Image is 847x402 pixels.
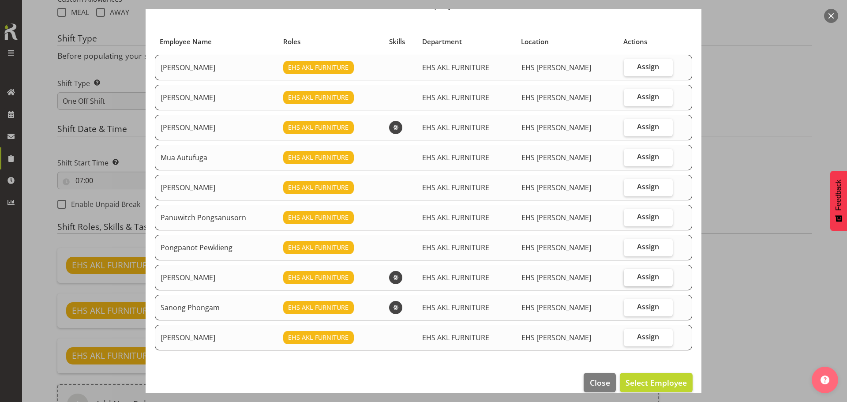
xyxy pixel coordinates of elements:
span: Employee Name [160,37,212,47]
span: Assign [637,152,659,161]
span: Assign [637,302,659,311]
span: Department [422,37,462,47]
span: EHS [PERSON_NAME] [521,63,591,72]
button: Select Employee [620,373,693,392]
span: Assign [637,92,659,101]
td: [PERSON_NAME] [155,55,278,80]
td: [PERSON_NAME] [155,175,278,200]
span: Skills [389,37,405,47]
span: EHS [PERSON_NAME] [521,213,591,222]
span: Assign [637,122,659,131]
span: EHS [PERSON_NAME] [521,183,591,192]
span: Actions [623,37,647,47]
td: [PERSON_NAME] [155,325,278,350]
td: [PERSON_NAME] [155,265,278,290]
span: Assign [637,272,659,281]
span: EHS AKL FURNITURE [288,243,349,252]
span: EHS AKL FURNITURE [288,333,349,342]
td: Mua Autufuga [155,145,278,170]
td: Sanong Phongam [155,295,278,320]
span: Assign [637,182,659,191]
td: [PERSON_NAME] [155,115,278,140]
span: EHS [PERSON_NAME] [521,273,591,282]
span: EHS AKL FURNITURE [422,153,489,162]
td: Pongpanot Pewklieng [155,235,278,260]
td: Panuwitch Pongsanusorn [155,205,278,230]
span: EHS AKL FURNITURE [422,63,489,72]
span: EHS AKL FURNITURE [422,243,489,252]
span: Assign [637,62,659,71]
td: [PERSON_NAME] [155,85,278,110]
button: Feedback - Show survey [830,171,847,231]
span: EHS AKL FURNITURE [422,213,489,222]
span: Roles [283,37,300,47]
span: EHS AKL FURNITURE [288,93,349,102]
img: help-xxl-2.png [821,376,829,384]
span: EHS AKL FURNITURE [288,213,349,222]
span: EHS AKL FURNITURE [422,303,489,312]
span: EHS AKL FURNITURE [288,63,349,72]
span: EHS AKL FURNITURE [288,183,349,192]
span: EHS AKL FURNITURE [288,123,349,132]
span: EHS [PERSON_NAME] [521,333,591,342]
span: EHS AKL FURNITURE [288,273,349,282]
span: Assign [637,212,659,221]
span: EHS AKL FURNITURE [288,303,349,312]
span: EHS [PERSON_NAME] [521,303,591,312]
span: EHS [PERSON_NAME] [521,153,591,162]
span: EHS AKL FURNITURE [422,273,489,282]
span: EHS AKL FURNITURE [422,183,489,192]
span: Feedback [835,180,843,210]
span: Close [590,377,610,388]
span: EHS AKL FURNITURE [422,333,489,342]
span: EHS AKL FURNITURE [422,123,489,132]
button: Close [584,373,615,392]
span: EHS AKL FURNITURE [288,153,349,162]
span: Assign [637,332,659,341]
span: EHS [PERSON_NAME] [521,93,591,102]
span: Select Employee [626,377,687,388]
span: EHS AKL FURNITURE [422,93,489,102]
span: Assign [637,242,659,251]
span: EHS [PERSON_NAME] [521,243,591,252]
span: EHS [PERSON_NAME] [521,123,591,132]
span: Location [521,37,549,47]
